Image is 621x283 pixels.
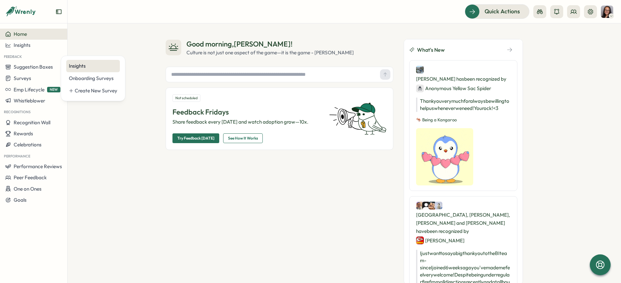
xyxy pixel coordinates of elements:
a: Create New Survey [66,85,120,97]
span: Try Feedback [DATE] [177,134,214,143]
div: [GEOGRAPHIC_DATA], [PERSON_NAME], [PERSON_NAME] and [PERSON_NAME] have been recognized by [416,202,511,245]
span: Insights [14,42,31,48]
button: Try Feedback [DATE] [172,133,219,143]
div: Create New Survey [75,87,117,94]
img: Recognition Image [416,128,473,185]
img: Jamaica Mercado [416,202,424,209]
div: Not scheduled [172,94,200,102]
span: What's New [417,46,445,54]
span: Quick Actions [485,7,520,16]
img: Alec Lohr [435,202,442,209]
div: Onboarding Surveys [69,75,117,82]
a: Onboarding Surveys [66,72,120,85]
img: Natasha Whittaker [601,6,613,18]
div: [PERSON_NAME] has been recognized by [416,66,511,92]
span: Rewards [14,130,33,137]
span: Performance Reviews [14,163,62,169]
span: Surveys [14,75,31,81]
button: Quick Actions [465,4,529,19]
span: Celebrations [14,141,42,148]
span: Home [14,31,27,37]
span: Whistleblower [14,98,45,104]
button: Expand sidebar [56,8,62,15]
img: Aljon Arpon [428,202,436,209]
span: Recognition Wall [14,119,50,126]
div: Anonymous Yellow Sac Spider [416,84,491,92]
div: [PERSON_NAME] [416,236,464,245]
img: Stephanie Daniels [416,66,424,74]
p: Share feedback every [DATE] and watch adoption grow—10x. [172,118,321,126]
span: Suggestion Boxes [14,64,53,70]
a: Insights [66,60,120,72]
div: Culture is not just one aspect of the game—it is the game - [PERSON_NAME] [186,49,354,56]
p: 🦘 Being a Kangaroo [416,117,511,123]
span: Emp Lifecycle [14,87,44,93]
img: Jonel Olemberio [422,202,430,209]
button: See How It Works [223,133,263,143]
span: Peer Feedback [14,174,47,181]
div: Insights [69,62,117,70]
div: Good morning , [PERSON_NAME] ! [186,39,354,49]
span: Goals [14,197,27,203]
span: NEW [47,87,60,92]
span: See How It Works [228,134,258,143]
p: Thank you very much for always be willing to help us whenever we need! You rock! <3 [416,98,511,112]
img: Simon Barrass [416,236,424,244]
p: Feedback Fridays [172,107,321,117]
span: One on Ones [14,186,42,192]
